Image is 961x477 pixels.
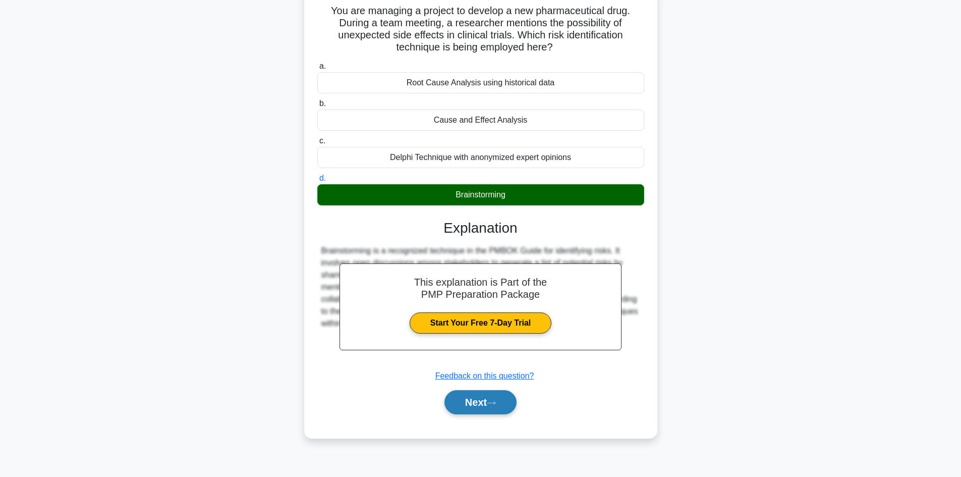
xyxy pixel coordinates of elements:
[321,245,640,330] div: Brainstorming is a recognized technique in the PMBOK Guide for identifying risks. It involves ope...
[319,136,325,145] span: c.
[319,99,326,108] span: b.
[317,72,644,93] div: Root Cause Analysis using historical data
[317,184,644,205] div: Brainstorming
[316,5,645,54] h5: You are managing a project to develop a new pharmaceutical drug. During a team meeting, a researc...
[317,110,644,131] div: Cause and Effect Analysis
[444,390,517,414] button: Next
[435,372,534,380] a: Feedback on this question?
[317,147,644,168] div: Delphi Technique with anonymized expert opinions
[319,62,326,70] span: a.
[410,312,551,334] a: Start Your Free 7-Day Trial
[319,174,326,182] span: d.
[323,220,638,237] h3: Explanation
